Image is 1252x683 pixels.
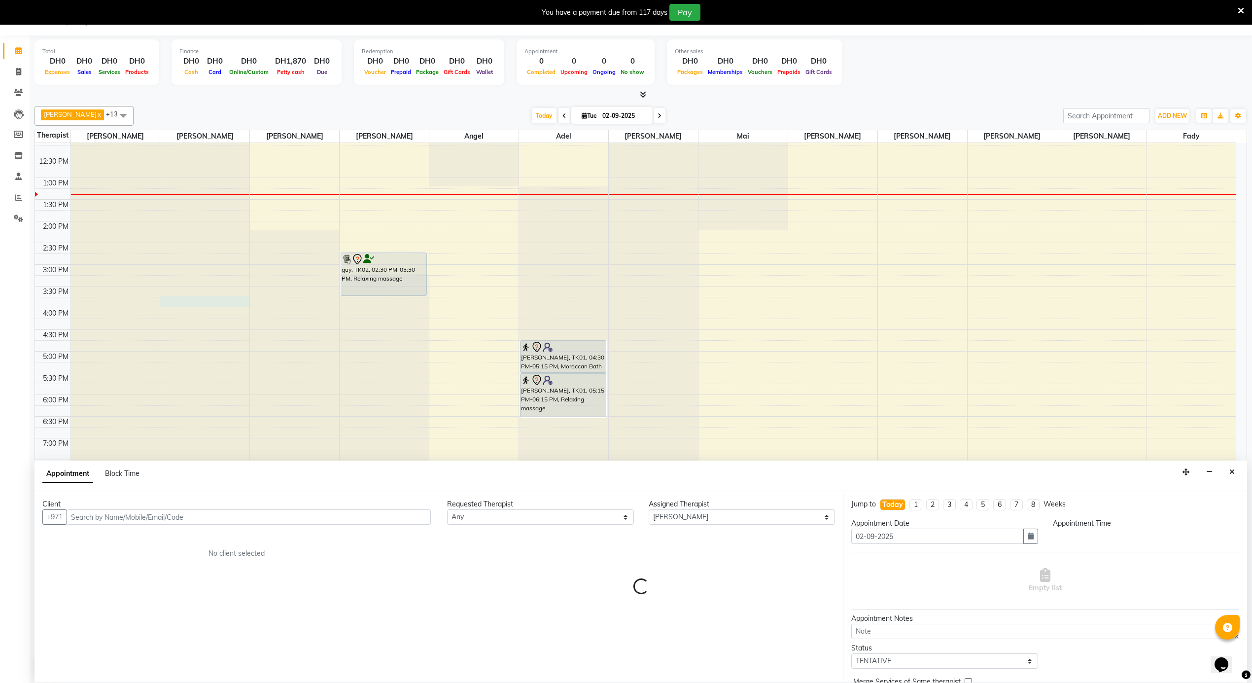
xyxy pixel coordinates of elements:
span: Prepaid [388,69,414,75]
div: 4:00 PM [41,308,70,319]
button: Close [1225,465,1239,480]
span: Sales [75,69,94,75]
div: DH0 [803,56,835,67]
li: 5 [976,499,989,510]
li: 2 [926,499,939,510]
div: Assigned Therapist [649,499,835,509]
span: Memberships [705,69,745,75]
li: 4 [960,499,973,510]
div: 2:30 PM [41,243,70,253]
span: Today [532,108,556,123]
span: Angel [429,130,519,143]
div: 4:30 PM [41,330,70,340]
input: yyyy-mm-dd [851,529,1024,544]
div: 2:00 PM [41,221,70,232]
span: Due [314,69,330,75]
div: Other sales [675,47,835,56]
button: Pay [669,4,700,21]
li: 3 [943,499,956,510]
div: guy, TK02, 02:30 PM-03:30 PM, Relaxing massage [341,253,426,295]
span: [PERSON_NAME] [250,130,339,143]
div: You have a payment due from 117 days [542,7,667,18]
div: DH0 [96,56,123,67]
div: Weeks [1043,499,1066,509]
div: Requested Therapist [447,499,634,509]
span: No show [618,69,647,75]
button: ADD NEW [1155,109,1189,123]
div: Appointment [524,47,647,56]
span: Card [206,69,224,75]
div: Jump to [851,499,876,509]
div: 1:30 PM [41,200,70,210]
div: DH0 [675,56,705,67]
span: Block Time [105,469,139,478]
span: Cash [182,69,201,75]
span: Online/Custom [227,69,271,75]
input: 2025-09-02 [599,108,649,123]
span: Voucher [362,69,388,75]
div: DH0 [179,56,203,67]
div: 5:30 PM [41,373,70,384]
div: 6:00 PM [41,395,70,405]
div: 5:00 PM [41,352,70,362]
div: Therapist [35,130,70,141]
a: x [97,110,101,118]
span: ADD NEW [1158,112,1187,119]
span: Tue [579,112,599,119]
span: Ongoing [590,69,618,75]
span: +13 [106,110,125,118]
span: Services [96,69,123,75]
div: [PERSON_NAME], TK01, 05:15 PM-06:15 PM, Relaxing massage [521,374,605,417]
span: Vouchers [745,69,775,75]
div: DH0 [310,56,334,67]
div: Client [42,499,431,509]
div: DH0 [473,56,496,67]
div: Redemption [362,47,496,56]
input: Search Appointment [1063,108,1149,123]
li: 1 [909,499,922,510]
div: Total [42,47,151,56]
div: DH0 [414,56,441,67]
span: Wallet [474,69,495,75]
div: DH0 [745,56,775,67]
span: Gift Cards [441,69,473,75]
iframe: chat widget [1211,644,1242,673]
div: DH1,870 [271,56,310,67]
div: DH0 [42,56,72,67]
div: DH0 [388,56,414,67]
div: DH0 [227,56,271,67]
span: Adel [519,130,608,143]
span: [PERSON_NAME] [160,130,249,143]
li: 7 [1010,499,1023,510]
div: 6:30 PM [41,417,70,427]
div: Appointment Time [1053,518,1240,529]
span: [PERSON_NAME] [788,130,877,143]
span: Prepaids [775,69,803,75]
span: Upcoming [558,69,590,75]
div: No client selected [66,548,407,559]
div: 3:30 PM [41,287,70,297]
div: Today [882,500,903,510]
span: Fady [1147,130,1236,143]
span: Expenses [42,69,72,75]
span: [PERSON_NAME] [878,130,967,143]
span: Completed [524,69,558,75]
div: 0 [524,56,558,67]
span: [PERSON_NAME] [71,130,160,143]
div: 7:30 PM [41,460,70,470]
div: 3:00 PM [41,265,70,275]
div: Appointment Notes [851,613,1239,624]
div: DH0 [775,56,803,67]
div: [PERSON_NAME], TK01, 04:30 PM-05:15 PM, Moroccan Bath - (clay/ sea salt) /اعشاب [521,341,605,372]
div: DH0 [441,56,473,67]
div: 0 [590,56,618,67]
span: Appointment [42,465,93,483]
span: Gift Cards [803,69,835,75]
span: [PERSON_NAME] [340,130,429,143]
div: DH0 [203,56,227,67]
button: +971 [42,509,67,525]
div: 0 [558,56,590,67]
div: 7:00 PM [41,438,70,449]
span: [PERSON_NAME] [968,130,1057,143]
span: [PERSON_NAME] [1057,130,1147,143]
